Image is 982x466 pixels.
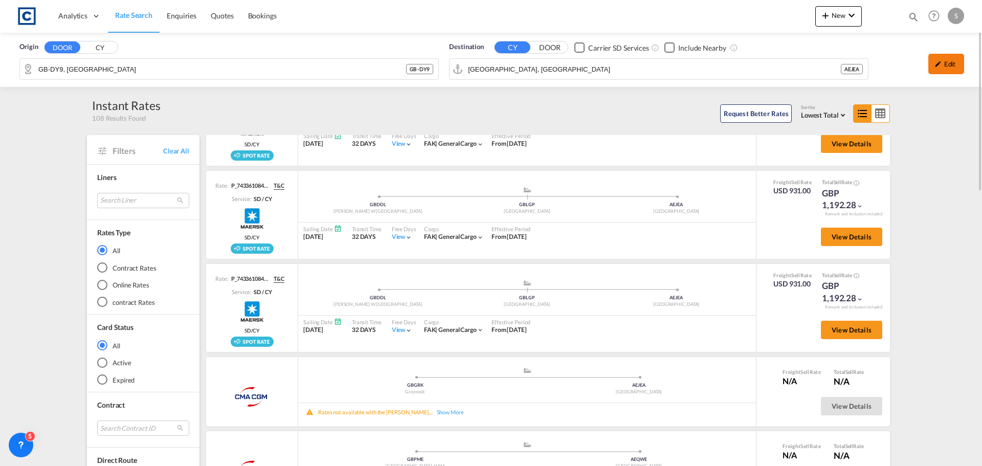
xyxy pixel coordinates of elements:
[527,456,751,463] div: AEQWE
[424,225,484,233] div: Cargo
[424,132,484,140] div: Cargo
[38,61,406,77] input: Search by Door
[244,234,260,241] span: SD/CY
[492,225,530,233] div: Effective Period
[231,243,274,254] div: Rollable available
[492,326,527,334] span: From [DATE]
[392,140,413,148] div: Viewicon-chevron-down
[801,111,839,119] span: Lowest Total
[231,150,274,161] div: Rollable available
[392,225,416,233] div: Free Days
[856,296,863,303] md-icon: icon-chevron-down
[773,179,812,186] div: Freight Rate
[239,206,265,231] img: Maersk Spot
[19,42,38,52] span: Origin
[424,326,439,334] span: FAK
[97,322,133,332] div: Card Status
[841,64,863,74] div: AEJEA
[97,280,189,290] md-radio-button: Online Rates
[834,442,864,450] div: Total Rate
[832,326,872,334] span: View Details
[163,146,189,156] span: Clear All
[274,182,284,190] span: T&C
[97,262,189,273] md-radio-button: Contract Rates
[492,233,527,241] div: From 25 Sep 2025
[248,11,277,20] span: Bookings
[15,5,38,28] img: 1fdb9190129311efbfaf67cbb4249bed.jpeg
[832,233,872,241] span: View Details
[822,272,873,280] div: Total Rate
[854,105,872,122] md-icon: icon-format-list-bulleted
[664,42,726,53] md-checkbox: Checkbox No Ink
[229,182,270,190] div: P_7433610848_P01l20402
[822,280,873,304] div: GBP 1,192.28
[832,402,872,410] span: View Details
[492,326,527,335] div: From 25 Sep 2025
[588,43,649,53] div: Carrier SD Services
[167,11,196,20] span: Enquiries
[334,132,342,140] md-icon: Schedules Available
[303,318,342,326] div: Sailing Date
[231,150,274,161] img: Spot_rate_rollable_v2.png
[453,208,602,215] div: [GEOGRAPHIC_DATA]
[521,368,533,373] md-icon: assets/icons/custom/ship-fill.svg
[819,9,832,21] md-icon: icon-plus 400-fg
[908,11,919,23] md-icon: icon-magnify
[97,297,189,307] md-radio-button: contract Rates
[392,326,413,335] div: Viewicon-chevron-down
[352,225,382,233] div: Transit Time
[231,243,274,254] img: Spot_rate_rollable_v2.png
[232,288,251,296] span: Service:
[852,179,859,187] button: Spot Rates are dynamic & can fluctuate with time
[303,132,342,140] div: Sailing Date
[492,318,530,326] div: Effective Period
[424,233,439,240] span: FAK
[527,382,751,389] div: AEJEA
[822,179,873,187] div: Total Rate
[97,375,189,385] md-radio-button: Expired
[834,375,864,388] div: N/A
[492,132,530,140] div: Effective Period
[215,275,229,283] span: Rate:
[97,358,189,368] md-radio-button: Active
[239,299,265,324] img: Maersk Spot
[834,368,864,375] div: Total Rate
[20,59,438,79] md-input-container: GB-DY9, Dudley
[303,202,453,208] div: GBDDL
[495,41,530,53] button: CY
[817,304,890,310] div: Remark and Inclusion included
[521,187,533,192] md-icon: assets/icons/custom/ship-fill.svg
[450,59,868,79] md-input-container: Jebel Ali, AEJEA
[925,7,943,25] span: Help
[334,318,342,325] md-icon: Schedules Available
[601,301,751,308] div: [GEOGRAPHIC_DATA]
[845,369,854,375] span: Sell
[226,384,278,410] img: CMA CGM | Contract API
[601,208,751,215] div: [GEOGRAPHIC_DATA]
[306,409,318,416] md-icon: icon-alert
[815,6,862,27] button: icon-plus 400-fgNewicon-chevron-down
[303,233,342,241] div: [DATE]
[791,179,800,185] span: Sell
[783,442,823,450] div: Freight Rate
[492,140,527,148] div: From 25 Sep 2025
[303,382,527,389] div: GBGRK
[424,140,477,148] div: general cargo
[352,132,382,140] div: Transit Time
[574,42,649,53] md-checkbox: Checkbox No Ink
[720,104,792,123] button: Request Better Rates
[392,318,416,326] div: Free Days
[97,401,125,409] span: Contract
[215,182,229,190] span: Rate:
[934,60,942,68] md-icon: icon-pencil
[231,337,274,347] img: Spot_rate_rollable_v2.png
[405,327,412,334] md-icon: icon-chevron-down
[303,208,453,215] div: [PERSON_NAME] W [GEOGRAPHIC_DATA]
[303,301,453,308] div: [PERSON_NAME] W [GEOGRAPHIC_DATA]
[532,42,568,54] button: DOOR
[845,443,854,449] span: Sell
[435,326,437,334] span: |
[352,233,382,241] div: 32 DAYS
[405,141,412,148] md-icon: icon-chevron-down
[392,233,413,241] div: Viewicon-chevron-down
